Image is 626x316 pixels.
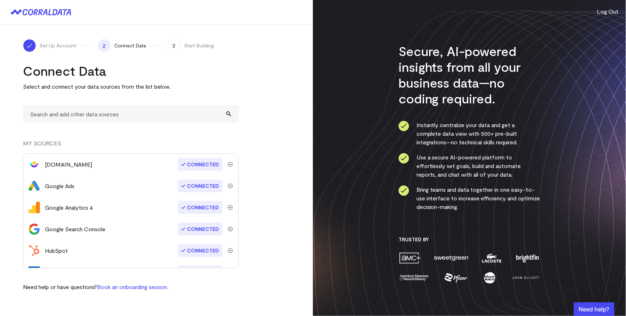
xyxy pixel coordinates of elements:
[483,271,497,284] img: moon-juice-c312e729.png
[178,158,222,171] span: Connected
[178,223,222,236] span: Connected
[178,201,222,214] span: Connected
[399,271,429,284] img: amnh-5afada46.png
[178,244,222,257] span: Connected
[433,252,469,264] img: sweetgreen-1d1fb32c.png
[597,7,619,16] button: Log Out
[114,42,146,49] span: Connect Data
[167,39,180,52] span: 3
[228,248,233,253] img: trash-40e54a27.svg
[45,225,105,233] div: Google Search Console
[23,105,239,123] input: Search and add other data sources
[45,160,92,169] div: [DOMAIN_NAME]
[98,39,111,52] span: 2
[228,205,233,210] img: trash-40e54a27.svg
[23,139,239,153] div: MY SOURCES
[399,185,409,196] img: ico-check-circle-4b19435c.svg
[97,283,168,290] a: Book an onboarding session.
[444,271,469,284] img: pfizer-e137f5fc.png
[28,223,40,235] img: google_search_console-3467bcd2.svg
[40,42,76,49] span: Set Up Account
[399,236,540,243] h3: Trusted By
[23,82,239,91] p: Select and connect your data sources from the list below.
[28,180,40,192] img: google_ads-c8121f33.png
[399,185,540,211] li: Bring teams and data together in one easy-to-use interface to increase efficiency and optimize de...
[184,42,214,49] span: Start Building
[23,63,239,79] h2: Connect Data
[511,271,540,284] img: john-elliott-25751c40.png
[228,162,233,167] img: trash-40e54a27.svg
[399,121,409,131] img: ico-check-circle-4b19435c.svg
[26,42,33,49] img: ico-check-white-5ff98cb1.svg
[28,159,40,170] img: customerio-4373efcc.svg
[178,266,222,279] span: Connected
[178,180,222,192] span: Connected
[399,43,540,106] h3: Secure, AI-powered insights from all your business data—no coding required.
[228,227,233,232] img: trash-40e54a27.svg
[399,252,422,264] img: amc-0b11a8f1.png
[45,203,93,212] div: Google Analytics 4
[28,245,40,256] img: hubspot-c1e9301f.svg
[399,153,409,164] img: ico-check-circle-4b19435c.svg
[515,252,540,264] img: brightfin-a251e171.png
[399,121,540,147] li: Instantly centralize your data and get a complete data view with 500+ pre-built integrations—no t...
[228,183,233,189] img: trash-40e54a27.svg
[45,246,68,255] div: HubSpot
[28,202,40,213] img: google_analytics_4-4ee20295.svg
[481,252,502,264] img: lacoste-7a6b0538.png
[399,153,540,179] li: Use a secure AI-powered platform to effortlessly set goals, build and automate reports, and chat ...
[23,283,168,291] p: Need help or have questions?
[45,182,74,190] div: Google Ads
[28,266,40,278] img: linkedin_ads-6f572cd8.svg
